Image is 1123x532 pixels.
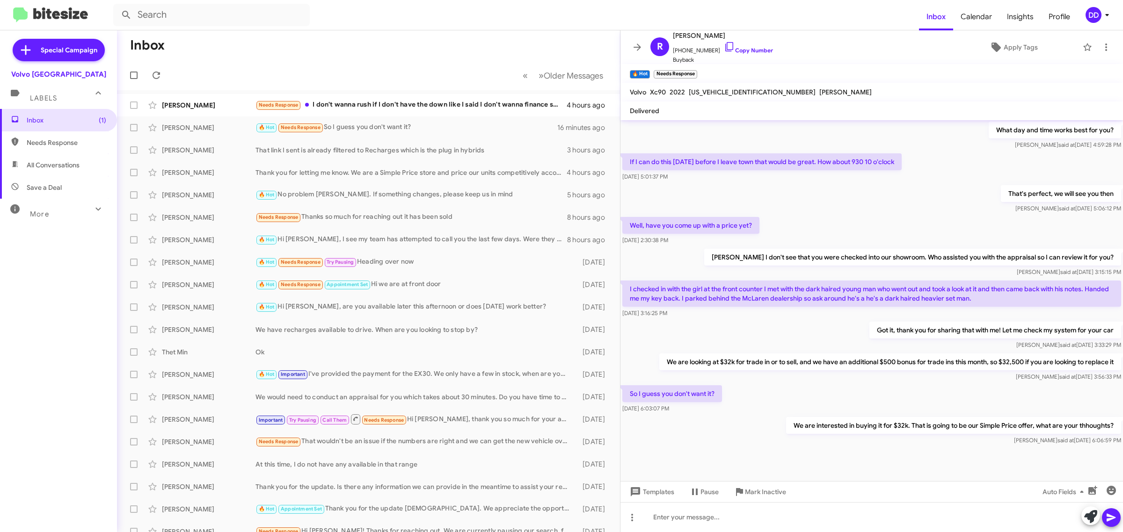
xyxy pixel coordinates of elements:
[517,66,533,85] button: Previous
[281,124,321,130] span: Needs Response
[1057,437,1074,444] span: said at
[1043,483,1087,500] span: Auto Fields
[622,309,667,316] span: [DATE] 3:16:25 PM
[1035,483,1095,500] button: Auto Fields
[13,39,105,61] a: Special Campaign
[989,122,1121,138] p: What day and time works best for you?
[259,304,275,310] span: 🔥 Hot
[259,281,275,288] span: 🔥 Hot
[567,190,613,200] div: 5 hours ago
[630,70,650,79] small: 🔥 Hot
[574,370,613,379] div: [DATE]
[162,258,255,267] div: [PERSON_NAME]
[999,3,1041,30] a: Insights
[162,190,255,200] div: [PERSON_NAME]
[130,38,165,53] h1: Inbox
[322,417,347,423] span: Call Them
[11,70,106,79] div: Volvo [GEOGRAPHIC_DATA]
[622,173,668,180] span: [DATE] 5:01:37 PM
[622,153,902,170] p: If I can do this [DATE] before I leave town that would be great. How about 930 10 o'clock
[574,392,613,402] div: [DATE]
[255,279,574,290] div: Hi we are at front door
[259,214,299,220] span: Needs Response
[1004,39,1038,56] span: Apply Tags
[255,369,574,380] div: I've provided the payment for the EX30. We only have a few in stock, when are you ready to come i...
[953,3,999,30] a: Calendar
[364,417,404,423] span: Needs Response
[162,482,255,491] div: [PERSON_NAME]
[281,281,321,288] span: Needs Response
[113,4,310,26] input: Search
[1086,7,1101,23] div: DD
[162,101,255,110] div: [PERSON_NAME]
[574,460,613,469] div: [DATE]
[1014,437,1121,444] span: [PERSON_NAME] [DATE] 6:06:59 PM
[1016,373,1121,380] span: [PERSON_NAME] [DATE] 3:56:33 PM
[622,405,669,412] span: [DATE] 6:03:07 PM
[654,70,697,79] small: Needs Response
[255,168,567,177] div: Thank you for letting me know. We are a Simple Price store and price our units competitively acco...
[622,385,722,402] p: So I guess you don't want it?
[327,281,368,288] span: Appointment Set
[255,413,574,425] div: Hi [PERSON_NAME], thank you so much for your assistance! However, we have bought a Volvo elsewher...
[162,460,255,469] div: [PERSON_NAME]
[1078,7,1113,23] button: DD
[567,101,613,110] div: 4 hours ago
[162,213,255,222] div: [PERSON_NAME]
[255,325,574,334] div: We have recharges available to drive. When are you looking to stop by?
[869,322,1121,338] p: Got it, thank you for sharing that with me! Let me check my system for your car
[255,302,574,312] div: Hi [PERSON_NAME], are you available later this afternoon or does [DATE] work better?
[628,483,674,500] span: Templates
[650,88,666,96] span: Xc90
[27,183,62,192] span: Save a Deal
[1016,341,1121,348] span: [PERSON_NAME] [DATE] 3:33:29 PM
[557,123,613,132] div: 16 minutes ago
[255,212,567,223] div: Thanks so much for reaching out it has been sold
[259,192,275,198] span: 🔥 Hot
[255,145,567,155] div: That link I sent is already filtered to Recharges which is the plug in hybrids
[574,347,613,357] div: [DATE]
[689,88,816,96] span: [US_VEHICLE_IDENTIFICATION_NUMBER]
[255,257,574,267] div: Heading over now
[162,235,255,244] div: [PERSON_NAME]
[162,123,255,132] div: [PERSON_NAME]
[726,483,794,500] button: Mark Inactive
[630,107,659,115] span: Delivered
[281,371,305,377] span: Important
[630,88,646,96] span: Volvo
[622,237,668,244] span: [DATE] 2:30:38 PM
[1015,141,1121,148] span: [PERSON_NAME] [DATE] 4:59:28 PM
[99,115,106,125] span: (1)
[30,210,49,218] span: More
[259,439,299,445] span: Needs Response
[1059,373,1076,380] span: said at
[1058,141,1075,148] span: said at
[281,259,321,265] span: Needs Response
[622,217,759,234] p: Well, have you come up with a price yet?
[786,417,1121,434] p: We are interested in buying it for $32k. That is going to be our Simple Price offer, what are you...
[673,41,773,55] span: [PHONE_NUMBER]
[255,460,574,469] div: At this time, I do not have any available in that range
[919,3,953,30] a: Inbox
[162,504,255,514] div: [PERSON_NAME]
[289,417,316,423] span: Try Pausing
[281,506,322,512] span: Appointment Set
[523,70,528,81] span: «
[259,124,275,130] span: 🔥 Hot
[533,66,609,85] button: Next
[567,168,613,177] div: 4 hours ago
[162,415,255,424] div: [PERSON_NAME]
[259,259,275,265] span: 🔥 Hot
[255,100,567,110] div: I don't wanna rush if I don't have the down like I said I don't wanna finance so much I just want...
[574,258,613,267] div: [DATE]
[574,504,613,514] div: [DATE]
[659,353,1121,370] p: We are looking at $32k for trade in or to sell, and we have an additional $500 bonus for trade in...
[162,168,255,177] div: [PERSON_NAME]
[724,47,773,54] a: Copy Number
[574,482,613,491] div: [DATE]
[255,503,574,514] div: Thank you for the update [DEMOGRAPHIC_DATA]. We appreciate the opportunity
[255,189,567,200] div: No problem [PERSON_NAME]. If something changes, please keep us in mind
